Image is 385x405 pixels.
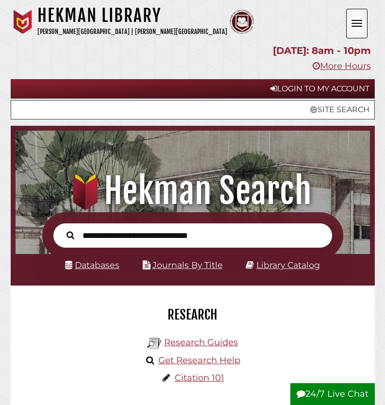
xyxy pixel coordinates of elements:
a: Journals By Title [152,260,223,270]
p: [DATE]: 8am - 10pm [14,42,370,59]
a: Get Research Help [158,355,240,366]
i: Search [67,231,74,240]
a: Site Search [11,100,375,119]
a: Citation 101 [175,372,224,383]
img: Calvin University [11,10,35,34]
a: Databases [65,260,119,270]
p: [PERSON_NAME][GEOGRAPHIC_DATA] | [PERSON_NAME][GEOGRAPHIC_DATA] [37,26,227,37]
a: Research Guides [164,337,238,348]
img: Hekman Library Logo [147,336,162,351]
a: Login to My Account [11,79,375,99]
h1: Hekman Library [37,5,227,26]
img: Calvin Theological Seminary [230,10,254,34]
h2: Research [18,306,368,323]
a: Library Catalog [256,260,320,270]
button: Search [62,229,79,241]
button: Open the menu [346,9,368,38]
a: More Hours [313,61,371,71]
h1: Hekman Search [21,169,364,212]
